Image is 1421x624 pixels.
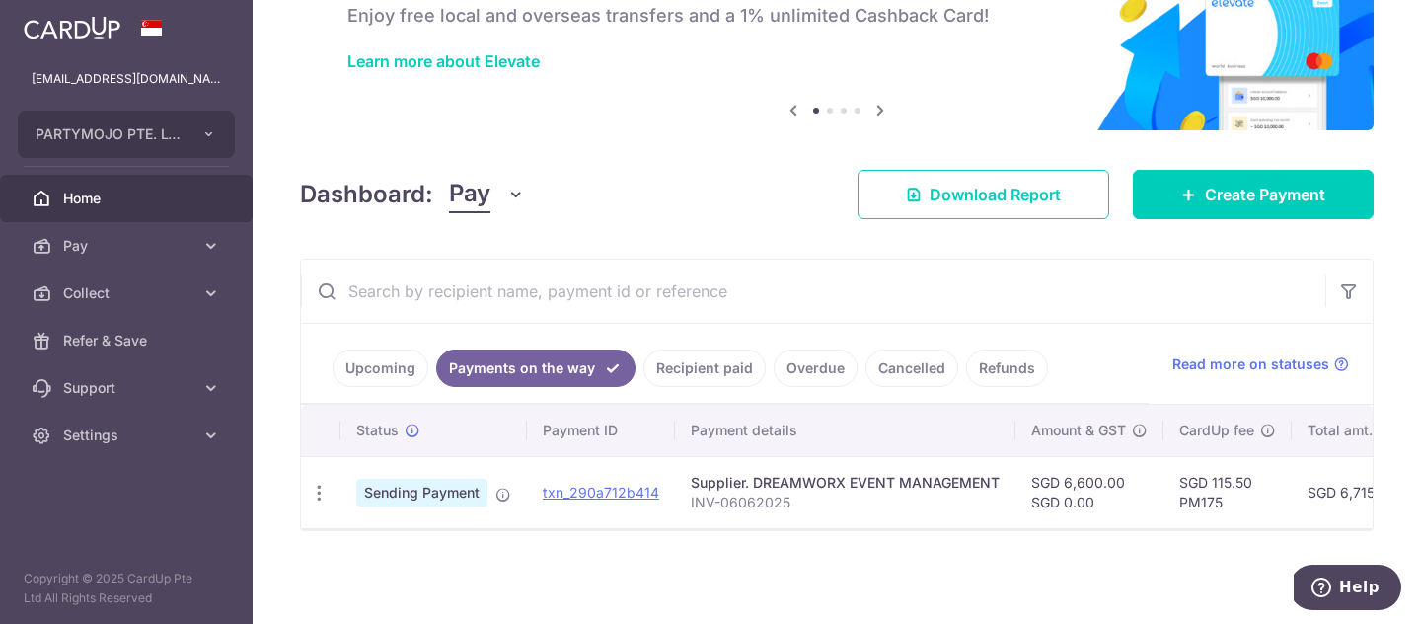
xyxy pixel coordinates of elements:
button: Pay [449,176,525,213]
td: SGD 115.50 PM175 [1163,456,1292,528]
a: Create Payment [1133,170,1374,219]
span: Pay [63,236,193,256]
input: Search by recipient name, payment id or reference [301,260,1325,323]
p: [EMAIL_ADDRESS][DOMAIN_NAME] [32,69,221,89]
span: Collect [63,283,193,303]
span: Support [63,378,193,398]
img: CardUp [24,16,120,39]
span: Status [356,421,399,440]
a: Refunds [966,350,1048,387]
span: Download Report [930,183,1061,206]
td: SGD 6,600.00 SGD 0.00 [1015,456,1163,528]
a: Overdue [774,350,858,387]
a: txn_290a712b414 [543,484,659,501]
span: Home [63,189,193,208]
a: Upcoming [333,350,428,387]
p: INV-06062025 [691,493,1000,512]
div: Supplier. DREAMWORX EVENT MANAGEMENT [691,473,1000,493]
iframe: Opens a widget where you can find more information [1294,565,1401,614]
span: Refer & Save [63,331,193,351]
span: Read more on statuses [1172,354,1329,374]
span: CardUp fee [1179,421,1254,440]
span: Sending Payment [356,479,487,507]
th: Payment details [675,405,1015,456]
a: Learn more about Elevate [347,51,540,71]
a: Read more on statuses [1172,354,1349,374]
span: Pay [449,176,490,213]
button: PARTYMOJO PTE. LTD. [18,111,235,158]
h6: Enjoy free local and overseas transfers and a 1% unlimited Cashback Card! [347,4,1326,28]
a: Recipient paid [643,350,766,387]
a: Download Report [858,170,1109,219]
td: SGD 6,715.50 [1292,456,1411,528]
span: Total amt. [1308,421,1373,440]
h4: Dashboard: [300,177,433,212]
th: Payment ID [527,405,675,456]
span: Settings [63,426,193,445]
span: Amount & GST [1031,421,1126,440]
a: Cancelled [865,350,958,387]
span: PARTYMOJO PTE. LTD. [36,124,182,144]
a: Payments on the way [436,350,636,387]
span: Create Payment [1205,183,1325,206]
